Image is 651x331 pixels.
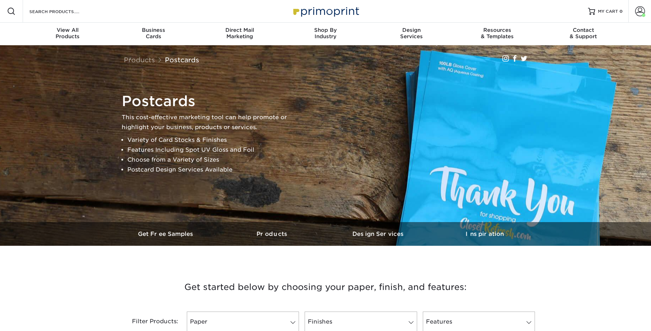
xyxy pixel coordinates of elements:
[124,56,155,64] a: Products
[283,27,369,33] span: Shop By
[25,27,111,40] div: Products
[197,23,283,45] a: Direct MailMarketing
[598,8,618,14] span: MY CART
[368,27,454,40] div: Services
[540,23,626,45] a: Contact& Support
[127,135,299,145] li: Variety of Card Stocks & Finishes
[111,27,197,33] span: Business
[111,23,197,45] a: BusinessCards
[325,222,432,246] a: Design Services
[127,165,299,175] li: Postcard Design Services Available
[111,27,197,40] div: Cards
[119,271,532,303] h3: Get started below by choosing your paper, finish, and features:
[165,56,199,64] a: Postcards
[122,112,299,132] p: This cost-effective marketing tool can help promote or highlight your business, products or servi...
[325,231,432,237] h3: Design Services
[29,7,98,16] input: SEARCH PRODUCTS.....
[283,23,369,45] a: Shop ByIndustry
[127,145,299,155] li: Features Including Spot UV Gloss and Foil
[432,222,538,246] a: Inspiration
[127,155,299,165] li: Choose from a Variety of Sizes
[432,231,538,237] h3: Inspiration
[454,27,540,40] div: & Templates
[25,27,111,33] span: View All
[290,4,361,19] img: Primoprint
[540,27,626,40] div: & Support
[540,27,626,33] span: Contact
[197,27,283,33] span: Direct Mail
[620,9,623,14] span: 0
[113,222,219,246] a: Get Free Samples
[368,27,454,33] span: Design
[454,27,540,33] span: Resources
[368,23,454,45] a: DesignServices
[219,222,325,246] a: Products
[197,27,283,40] div: Marketing
[122,93,299,110] h1: Postcards
[454,23,540,45] a: Resources& Templates
[219,231,325,237] h3: Products
[283,27,369,40] div: Industry
[25,23,111,45] a: View AllProducts
[113,231,219,237] h3: Get Free Samples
